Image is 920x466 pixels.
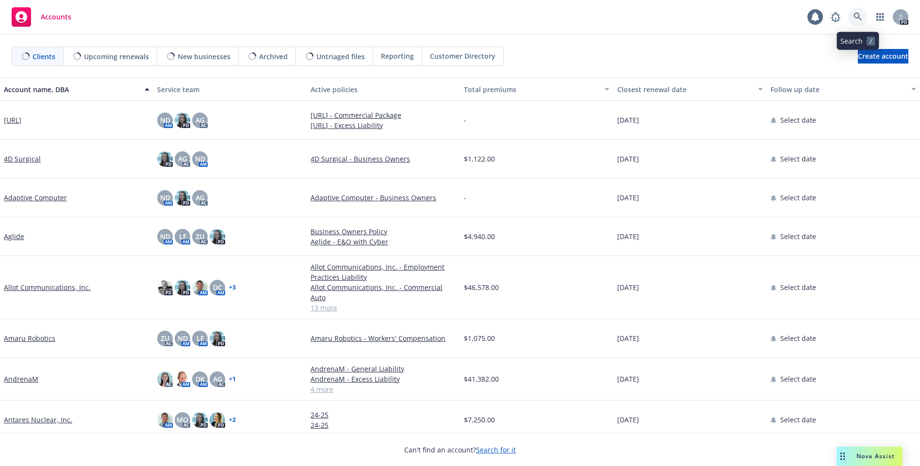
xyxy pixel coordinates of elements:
[871,7,890,27] a: Switch app
[157,371,173,387] img: photo
[837,447,849,466] div: Drag to move
[4,193,67,203] a: Adaptive Computer
[311,193,456,203] a: Adaptive Computer - Business Owners
[160,115,170,125] span: ND
[856,452,895,460] span: Nova Assist
[617,115,639,125] span: [DATE]
[311,420,456,430] a: 24-25
[41,13,71,21] span: Accounts
[617,333,639,343] span: [DATE]
[213,374,222,384] span: AG
[175,190,190,206] img: photo
[4,115,21,125] a: [URL]
[848,7,868,27] a: Search
[311,237,456,247] a: Aglide - E&O with Cyber
[617,282,639,292] span: [DATE]
[4,333,55,343] a: Amaru Robotics
[4,282,91,292] a: Allot Communications, Inc.
[178,51,230,62] span: New businesses
[617,231,639,241] span: [DATE]
[316,51,365,62] span: Untriaged files
[179,231,186,241] span: LF
[617,154,639,164] span: [DATE]
[8,3,75,31] a: Accounts
[175,371,190,387] img: photo
[213,282,222,292] span: DC
[157,151,173,167] img: photo
[858,47,908,65] span: Create account
[160,193,170,203] span: ND
[311,333,456,343] a: Amaru Robotics - Workers' Compensation
[464,374,499,384] span: $41,382.00
[307,78,460,101] button: Active policies
[229,285,236,290] a: + 3
[780,154,816,164] span: Select date
[33,51,55,62] span: Clients
[178,154,187,164] span: AG
[157,84,303,95] div: Service team
[613,78,767,101] button: Closest renewal date
[157,280,173,295] img: photo
[196,374,205,384] span: DK
[311,303,456,313] a: 13 more
[780,415,816,425] span: Select date
[311,154,456,164] a: 4D Surgical - Business Owners
[196,231,204,241] span: ZU
[229,376,236,382] a: + 1
[192,412,208,428] img: photo
[617,374,639,384] span: [DATE]
[210,229,225,244] img: photo
[311,226,456,237] a: Business Owners Policy
[780,374,816,384] span: Select date
[780,333,816,343] span: Select date
[311,282,456,303] a: Allot Communications, Inc. - Commercial Auto
[464,333,495,343] span: $1,075.00
[157,412,173,428] img: photo
[464,415,495,425] span: $7,250.00
[4,84,139,95] div: Account name, DBA
[771,84,905,95] div: Follow up date
[311,84,456,95] div: Active policies
[178,333,188,343] span: ND
[858,49,908,64] a: Create account
[210,412,225,428] img: photo
[837,447,903,466] button: Nova Assist
[476,445,516,454] a: Search for it
[617,193,639,203] span: [DATE]
[464,193,466,203] span: -
[464,84,599,95] div: Total premiums
[311,364,456,374] a: AndrenaM - General Liability
[311,410,456,420] a: 24-25
[617,415,639,425] span: [DATE]
[4,415,72,425] a: Antares Nuclear, Inc.
[780,282,816,292] span: Select date
[464,231,495,241] span: $4,940.00
[4,374,38,384] a: AndrenaM
[210,331,225,346] img: photo
[311,374,456,384] a: AndrenaM - Excess Liability
[826,7,845,27] a: Report a Bug
[617,84,752,95] div: Closest renewal date
[780,193,816,203] span: Select date
[430,51,495,61] span: Customer Directory
[84,51,149,62] span: Upcoming renewals
[192,280,208,295] img: photo
[404,445,516,455] span: Can't find an account?
[464,154,495,164] span: $1,122.00
[160,231,170,241] span: ND
[767,78,920,101] button: Follow up date
[311,262,456,282] a: Allot Communications, Inc. - Employment Practices Liability
[153,78,307,101] button: Service team
[175,112,190,128] img: photo
[464,115,466,125] span: -
[195,154,205,164] span: ND
[780,115,816,125] span: Select date
[460,78,613,101] button: Total premiums
[161,333,169,343] span: ZU
[229,417,236,423] a: + 2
